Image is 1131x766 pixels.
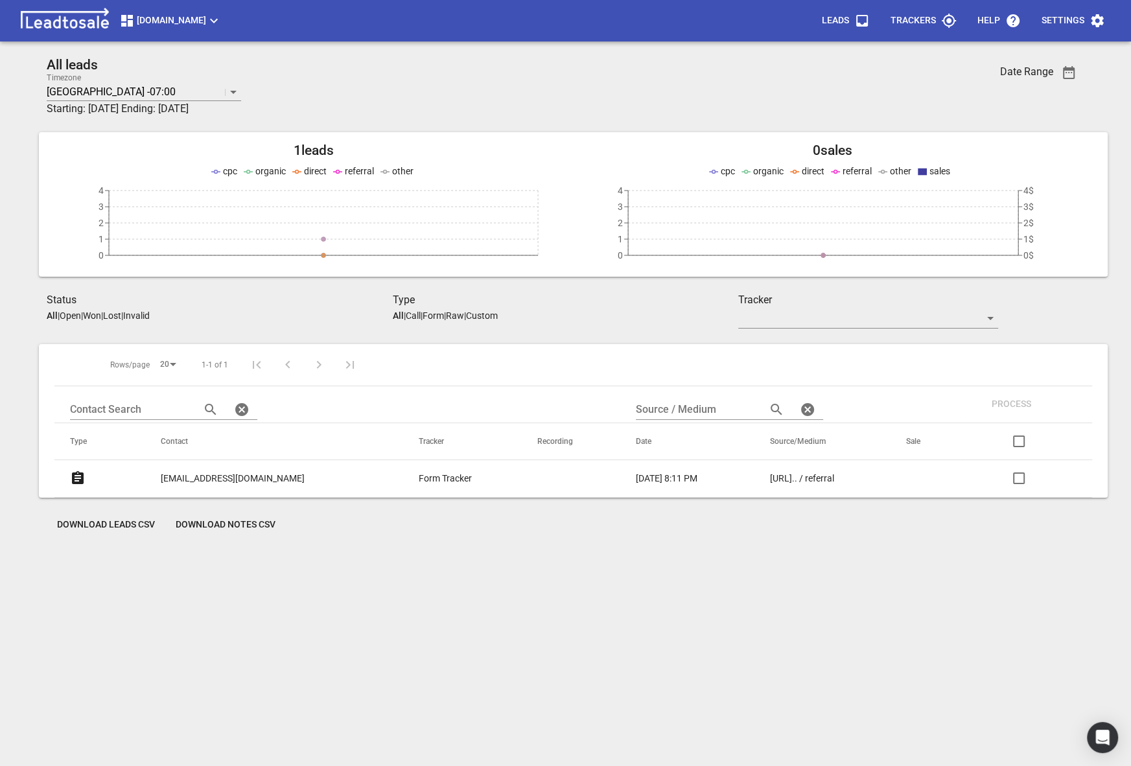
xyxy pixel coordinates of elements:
span: | [58,310,60,321]
aside: All [47,310,58,321]
img: logo [16,8,114,34]
span: Rows/page [110,360,150,371]
button: Date Range [1053,57,1084,88]
tspan: 0 [99,250,104,261]
p: Trackers [891,14,936,27]
h3: Status [47,292,393,308]
th: Source/Medium [754,423,891,460]
h3: Date Range [1000,65,1053,78]
span: | [464,310,466,321]
span: | [444,310,446,321]
label: Timezone [47,74,81,82]
span: cpc [721,166,735,176]
svg: Form [70,470,86,486]
aside: All [393,310,404,321]
span: | [404,310,406,321]
a: [URL].. / referral [769,463,854,494]
p: Form Tracker [419,472,472,485]
span: | [121,310,123,321]
p: [EMAIL_ADDRESS][DOMAIN_NAME] [161,472,305,485]
span: referral [345,166,374,176]
span: referral [843,166,872,176]
th: Type [54,423,145,460]
th: Sale [891,423,965,460]
tspan: 3 [99,202,104,212]
p: Form [423,310,444,321]
span: Download Notes CSV [176,518,275,531]
div: Open Intercom Messenger [1087,722,1118,753]
tspan: 4 [618,185,623,196]
span: direct [304,166,327,176]
span: Download Leads CSV [57,518,155,531]
p: https://www.digger-hire.co.nz/ / referral [769,472,834,485]
tspan: 4 [99,185,104,196]
tspan: 2 [618,218,623,228]
tspan: 1 [99,234,104,244]
p: Help [977,14,1000,27]
p: Call [406,310,421,321]
button: [DOMAIN_NAME] [114,8,227,34]
p: Lost [103,310,121,321]
button: Download Leads CSV [47,513,165,537]
tspan: 0 [618,250,623,261]
a: [DATE] 8:11 PM [636,472,717,485]
tspan: 3$ [1023,202,1034,212]
span: other [890,166,911,176]
p: [DATE] 8:11 PM [636,472,697,485]
th: Date [620,423,754,460]
tspan: 0$ [1023,250,1034,261]
a: [EMAIL_ADDRESS][DOMAIN_NAME] [161,463,305,494]
th: Contact [145,423,403,460]
tspan: 1$ [1023,234,1034,244]
span: | [81,310,83,321]
tspan: 3 [618,202,623,212]
span: sales [929,166,950,176]
th: Tracker [403,423,522,460]
p: Raw [446,310,464,321]
a: Form Tracker [419,472,485,485]
span: 1-1 of 1 [202,360,228,371]
tspan: 4$ [1023,185,1034,196]
h3: Type [393,292,739,308]
th: Recording [522,423,621,460]
p: Leads [822,14,849,27]
p: Settings [1042,14,1084,27]
span: cpc [223,166,237,176]
span: organic [753,166,784,176]
span: organic [255,166,286,176]
tspan: 2 [99,218,104,228]
span: [DOMAIN_NAME] [119,13,222,29]
p: [GEOGRAPHIC_DATA] -07:00 [47,84,176,99]
tspan: 1 [618,234,623,244]
h3: Starting: [DATE] Ending: [DATE] [47,101,911,117]
span: other [392,166,414,176]
span: direct [802,166,824,176]
p: Invalid [123,310,150,321]
span: | [101,310,103,321]
button: Download Notes CSV [165,513,286,537]
p: Custom [466,310,498,321]
div: 20 [155,356,181,373]
h3: Tracker [738,292,997,308]
h2: All leads [47,57,911,73]
h2: 0 sales [574,143,1093,159]
h2: 1 leads [54,143,574,159]
p: Open [60,310,81,321]
span: | [421,310,423,321]
p: Won [83,310,101,321]
tspan: 2$ [1023,218,1034,228]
